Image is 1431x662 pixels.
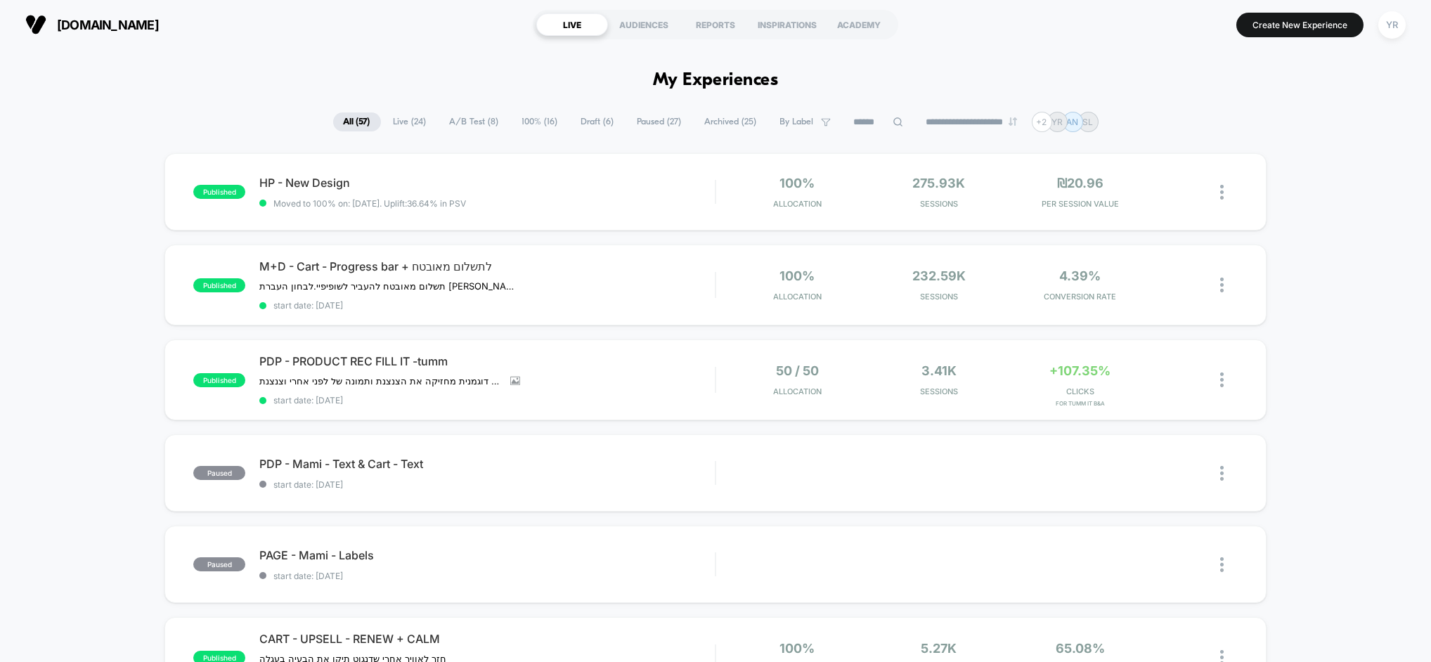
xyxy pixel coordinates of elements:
span: 65.08% [1056,641,1105,656]
span: 50 / 50 [776,363,819,378]
p: YR [1051,117,1063,127]
div: INSPIRATIONS [751,13,823,36]
span: מתחת לסקשן הוספה לסל תמונה עם דוגמנית מחזיקה את הצנצנת ותמונה של לפני אחרי וצנצנת [259,375,500,387]
span: paused [193,466,245,480]
span: [DOMAIN_NAME] [57,18,159,32]
div: ACADEMY [823,13,895,36]
span: published [193,185,245,199]
div: REPORTS [680,13,751,36]
span: paused [193,557,245,571]
span: Allocation [773,292,822,301]
span: By Label [780,117,814,127]
span: published [193,278,245,292]
span: Sessions [872,387,1006,396]
img: close [1220,466,1224,481]
span: for Tumm it B&A [1013,400,1147,407]
span: PAGE - Mami - Labels [259,548,715,562]
span: Sessions [872,292,1006,301]
span: 100% [779,176,815,190]
span: CART - UPSELL - RENEW + CALM [259,632,715,646]
img: close [1220,372,1224,387]
span: start date: [DATE] [259,479,715,490]
span: 100% [779,641,815,656]
div: YR [1378,11,1406,39]
span: All ( 57 ) [333,112,381,131]
span: Archived ( 25 ) [694,112,768,131]
img: close [1220,557,1224,572]
span: +107.35% [1049,363,1111,378]
span: HP - New Design [259,176,715,190]
span: 275.93k [912,176,965,190]
span: Live ( 24 ) [383,112,437,131]
span: 5.27k [921,641,957,656]
span: 232.59k [912,268,966,283]
button: Create New Experience [1236,13,1364,37]
p: AN [1067,117,1079,127]
span: start date: [DATE] [259,300,715,311]
span: ₪20.96 [1057,176,1103,190]
span: תשלום מאובטח להעביר לשופיפיי.לבחון העברת [PERSON_NAME] בר גם לשופיפיי [259,280,520,292]
span: Draft ( 6 ) [571,112,625,131]
span: Moved to 100% on: [DATE] . Uplift: 36.64% in PSV [273,198,466,209]
span: PER SESSION VALUE [1013,199,1147,209]
button: YR [1374,11,1410,39]
span: 4.39% [1059,268,1101,283]
span: start date: [DATE] [259,571,715,581]
img: close [1220,185,1224,200]
span: 100% ( 16 ) [512,112,569,131]
p: SL [1083,117,1094,127]
img: end [1009,117,1017,126]
span: Allocation [773,387,822,396]
span: Allocation [773,199,822,209]
h1: My Experiences [653,70,779,91]
span: PDP - Mami - Text & Cart - Text [259,457,715,471]
span: 3.41k [921,363,957,378]
span: CLICKS [1013,387,1147,396]
span: start date: [DATE] [259,395,715,405]
div: AUDIENCES [608,13,680,36]
div: LIVE [536,13,608,36]
span: M+D - Cart - Progress bar + לתשלום מאובטח [259,259,715,273]
span: 100% [779,268,815,283]
img: close [1220,278,1224,292]
span: PDP - PRODUCT REC FILL IT -tumm [259,354,715,368]
span: Sessions [872,199,1006,209]
span: Paused ( 27 ) [627,112,692,131]
span: A/B Test ( 8 ) [439,112,510,131]
span: published [193,373,245,387]
button: [DOMAIN_NAME] [21,13,163,36]
div: + 2 [1032,112,1052,132]
span: CONVERSION RATE [1013,292,1147,301]
img: Visually logo [25,14,46,35]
